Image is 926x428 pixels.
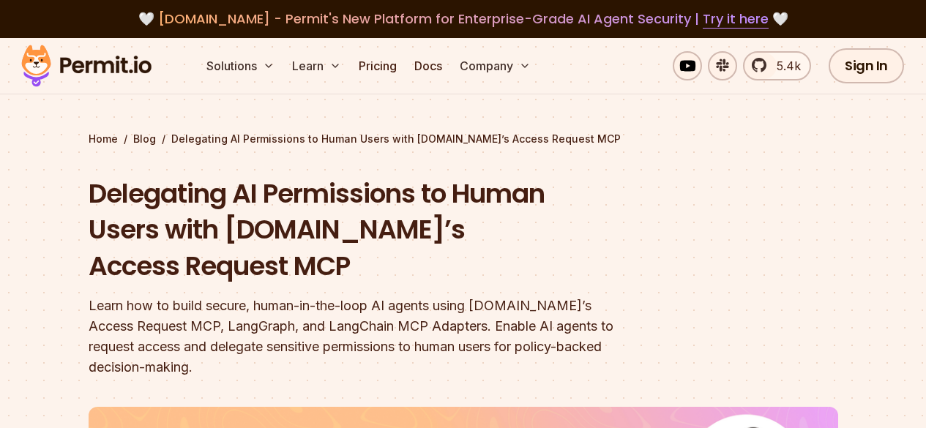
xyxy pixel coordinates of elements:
button: Learn [286,51,347,80]
a: Docs [408,51,448,80]
div: 🤍 🤍 [35,9,891,29]
a: Pricing [353,51,403,80]
div: Learn how to build secure, human-in-the-loop AI agents using [DOMAIN_NAME]’s Access Request MCP, ... [89,296,651,378]
a: Home [89,132,118,146]
span: [DOMAIN_NAME] - Permit's New Platform for Enterprise-Grade AI Agent Security | [158,10,769,28]
img: Permit logo [15,41,158,91]
button: Solutions [201,51,280,80]
h1: Delegating AI Permissions to Human Users with [DOMAIN_NAME]’s Access Request MCP [89,176,651,285]
a: Blog [133,132,156,146]
a: Try it here [703,10,769,29]
button: Company [454,51,537,80]
a: Sign In [829,48,904,83]
a: 5.4k [743,51,811,80]
span: 5.4k [768,57,801,75]
div: / / [89,132,838,146]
